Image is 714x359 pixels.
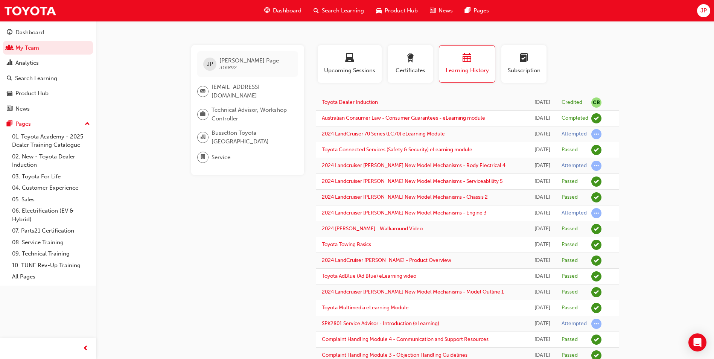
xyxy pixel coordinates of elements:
[562,273,578,280] div: Passed
[562,178,578,185] div: Passed
[534,272,551,281] div: Mon Oct 28 2024 11:48:11 GMT+0800 (Australian Western Standard Time)
[345,53,354,64] span: laptop-icon
[3,24,93,117] button: DashboardMy TeamAnalyticsSearch LearningProduct HubNews
[9,225,93,237] a: 07. Parts21 Certification
[322,352,467,358] a: Complaint Handling Module 3 - Objection Handling Guidelines
[322,115,485,121] a: Australian Consumer Law - Consumer Guarantees - eLearning module
[591,208,601,218] span: learningRecordVerb_ATTEMPT-icon
[534,304,551,312] div: Fri Aug 09 2024 16:26:03 GMT+0800 (Australian Western Standard Time)
[322,289,504,295] a: 2024 Landcruiser [PERSON_NAME] New Model Mechanisms - Model Outline 1
[15,105,30,113] div: News
[9,131,93,151] a: 01. Toyota Academy - 2025 Dealer Training Catalogue
[438,6,453,15] span: News
[322,162,505,169] a: 2024 Landcruiser [PERSON_NAME] New Model Mechanisms - Body Electrical 4
[4,2,56,19] a: Trak
[219,57,279,64] span: [PERSON_NAME] Page
[459,3,495,18] a: pages-iconPages
[562,194,578,201] div: Passed
[534,225,551,233] div: Thu Oct 31 2024 13:32:26 GMT+0800 (Australian Western Standard Time)
[3,41,93,55] a: My Team
[9,171,93,183] a: 03. Toyota For Life
[697,4,710,17] button: JP
[591,176,601,187] span: learningRecordVerb_PASS-icon
[323,66,376,75] span: Upcoming Sessions
[318,45,382,83] button: Upcoming Sessions
[212,129,292,146] span: Busselton Toyota - [GEOGRAPHIC_DATA]
[322,320,439,327] a: SPK2801 Service Advisor - Introduction (eLearning)
[322,241,371,248] a: Toyota Towing Basics
[200,152,206,162] span: department-icon
[308,3,370,18] a: search-iconSearch Learning
[7,75,12,82] span: search-icon
[322,6,364,15] span: Search Learning
[591,145,601,155] span: learningRecordVerb_PASS-icon
[501,45,547,83] button: Subscription
[264,6,270,15] span: guage-icon
[322,99,378,105] a: Toyota Dealer Induction
[591,271,601,281] span: learningRecordVerb_PASS-icon
[200,110,206,119] span: briefcase-icon
[7,90,12,97] span: car-icon
[9,260,93,271] a: 10. TUNE Rev-Up Training
[562,225,578,233] div: Passed
[393,66,427,75] span: Certificates
[314,6,319,15] span: search-icon
[534,209,551,218] div: Fri Nov 01 2024 12:09:03 GMT+0800 (Australian Western Standard Time)
[562,352,578,359] div: Passed
[322,225,423,232] a: 2024 [PERSON_NAME] - Walkaround Video
[7,121,12,128] span: pages-icon
[463,53,472,64] span: calendar-icon
[507,66,541,75] span: Subscription
[562,210,587,217] div: Attempted
[591,97,601,108] span: null-icon
[445,66,489,75] span: Learning History
[534,98,551,107] div: Tue Mar 25 2025 20:00:00 GMT+0800 (Australian Western Standard Time)
[591,240,601,250] span: learningRecordVerb_PASS-icon
[562,257,578,264] div: Passed
[562,131,587,138] div: Attempted
[3,117,93,131] button: Pages
[534,177,551,186] div: Tue Nov 05 2024 11:00:35 GMT+0800 (Australian Western Standard Time)
[212,83,292,100] span: [EMAIL_ADDRESS][DOMAIN_NAME]
[591,319,601,329] span: learningRecordVerb_ATTEMPT-icon
[85,119,90,129] span: up-icon
[9,151,93,171] a: 02. New - Toyota Dealer Induction
[562,115,588,122] div: Completed
[534,288,551,297] div: Mon Oct 21 2024 16:32:26 GMT+0800 (Australian Western Standard Time)
[7,106,12,113] span: news-icon
[273,6,301,15] span: Dashboard
[534,319,551,328] div: Thu Jul 11 2024 11:05:40 GMT+0800 (Australian Western Standard Time)
[15,59,39,67] div: Analytics
[9,237,93,248] a: 08. Service Training
[406,53,415,64] span: award-icon
[562,304,578,312] div: Passed
[322,131,445,137] a: 2024 LandCruiser 70 Series (LC70) eLearning Module
[534,130,551,138] div: Mon Dec 23 2024 13:25:12 GMT+0800 (Australian Western Standard Time)
[322,304,409,311] a: Toyota Multimedia eLearning Module
[473,6,489,15] span: Pages
[562,336,578,343] div: Passed
[562,146,578,154] div: Passed
[9,248,93,260] a: 09. Technical Training
[562,99,582,106] div: Credited
[534,335,551,344] div: Fri Jul 05 2024 16:01:32 GMT+0800 (Australian Western Standard Time)
[591,287,601,297] span: learningRecordVerb_PASS-icon
[591,224,601,234] span: learningRecordVerb_PASS-icon
[15,74,57,83] div: Search Learning
[562,320,587,327] div: Attempted
[430,6,435,15] span: news-icon
[534,193,551,202] div: Mon Nov 04 2024 15:41:41 GMT+0800 (Australian Western Standard Time)
[562,162,587,169] div: Attempted
[519,53,528,64] span: learningplan-icon
[534,161,551,170] div: Tue Nov 05 2024 11:02:44 GMT+0800 (Australian Western Standard Time)
[3,26,93,40] a: Dashboard
[591,161,601,171] span: learningRecordVerb_ATTEMPT-icon
[534,240,551,249] div: Mon Oct 28 2024 16:16:01 GMT+0800 (Australian Western Standard Time)
[424,3,459,18] a: news-iconNews
[591,335,601,345] span: learningRecordVerb_PASS-icon
[3,102,93,116] a: News
[370,3,424,18] a: car-iconProduct Hub
[534,146,551,154] div: Mon Dec 23 2024 09:05:10 GMT+0800 (Australian Western Standard Time)
[376,6,382,15] span: car-icon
